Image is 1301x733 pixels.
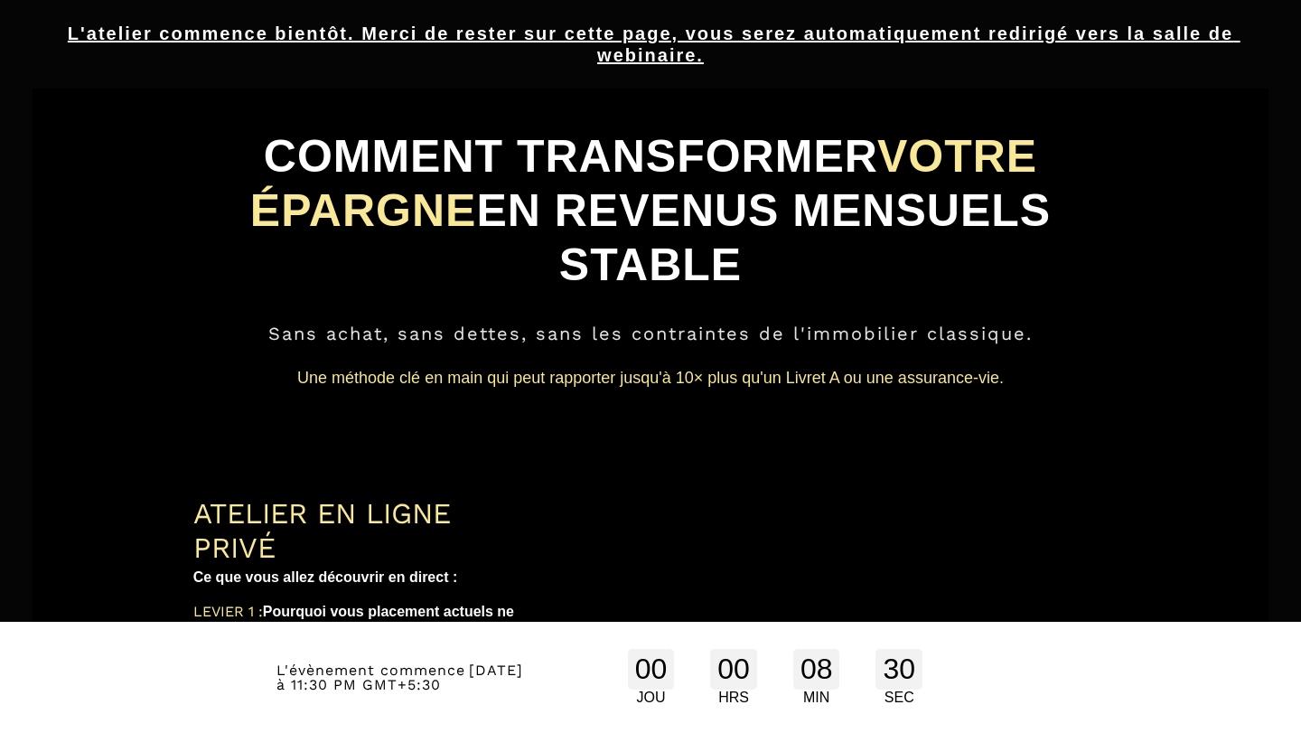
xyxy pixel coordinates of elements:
[193,604,519,653] b: Pourquoi vous placement actuels ne suffisent plus à protéger votre épargne contre l'inflation et ...
[193,569,458,585] b: Ce que vous allez découvrir en direct :
[710,690,757,706] div: HRS
[628,649,675,690] div: 00
[793,690,840,706] div: MIN
[193,120,1109,301] h1: COMMENT TRANSFORMER EN REVENUS MENSUELS STABLE
[193,496,515,565] div: ATELIER EN LIGNE PRIVÉ
[793,649,840,690] div: 08
[875,690,922,706] div: SEC
[297,369,1004,387] span: Une méthode clé en main qui peut rapporter jusqu'à 10× plus qu'un Livret A ou une assurance-vie.
[875,649,922,690] div: 30
[268,323,1033,344] span: Sans achat, sans dettes, sans les contraintes de l'immobilier classique.
[628,690,675,706] div: JOU
[710,649,757,690] div: 00
[276,662,465,679] span: L'évènement commence
[68,23,1240,65] u: L'atelier commence bientôt. Merci de rester sur cette page, vous serez automatiquement redirigé v...
[276,662,523,693] span: [DATE] à 11:30 PM GMT+5:30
